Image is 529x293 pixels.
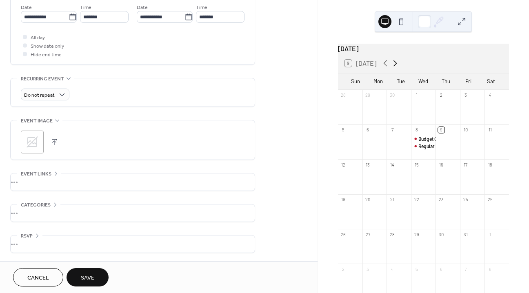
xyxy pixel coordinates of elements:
[21,170,51,178] span: Event links
[21,201,51,209] span: Categories
[340,92,347,98] div: 28
[438,92,444,98] div: 2
[13,268,63,286] button: Cancel
[365,266,371,272] div: 3
[418,135,476,142] div: Budget Committee meeting
[487,92,493,98] div: 4
[21,232,33,240] span: RSVP
[457,73,480,90] div: Fri
[487,266,493,272] div: 8
[487,231,493,238] div: 1
[389,231,395,238] div: 28
[80,3,91,12] span: Time
[340,266,347,272] div: 2
[438,127,444,133] div: 9
[389,197,395,203] div: 21
[340,231,347,238] div: 26
[438,266,444,272] div: 6
[196,3,207,12] span: Time
[137,3,148,12] span: Date
[411,135,436,142] div: Budget Committee meeting
[462,127,469,133] div: 10
[418,143,466,150] div: Regular Board Meeting
[365,197,371,203] div: 20
[365,92,371,98] div: 29
[67,268,109,286] button: Save
[413,197,420,203] div: 22
[412,73,435,90] div: Wed
[21,131,44,153] div: ;
[413,266,420,272] div: 5
[389,127,395,133] div: 7
[411,143,436,150] div: Regular Board Meeting
[340,162,347,168] div: 12
[365,162,371,168] div: 13
[438,162,444,168] div: 16
[389,73,412,90] div: Tue
[389,266,395,272] div: 4
[435,73,457,90] div: Thu
[11,173,255,191] div: •••
[11,235,255,253] div: •••
[11,204,255,222] div: •••
[21,3,32,12] span: Date
[27,274,49,282] span: Cancel
[487,162,493,168] div: 18
[413,92,420,98] div: 1
[389,92,395,98] div: 30
[21,75,64,83] span: Recurring event
[462,197,469,203] div: 24
[413,162,420,168] div: 15
[338,44,509,53] div: [DATE]
[438,197,444,203] div: 23
[367,73,389,90] div: Mon
[389,162,395,168] div: 14
[487,197,493,203] div: 25
[345,73,367,90] div: Sun
[365,127,371,133] div: 6
[462,92,469,98] div: 3
[462,162,469,168] div: 17
[340,197,347,203] div: 19
[21,117,53,125] span: Event image
[365,231,371,238] div: 27
[487,127,493,133] div: 11
[31,51,62,59] span: Hide end time
[413,127,420,133] div: 8
[462,266,469,272] div: 7
[31,42,64,51] span: Show date only
[24,91,55,100] span: Do not repeat
[438,231,444,238] div: 30
[413,231,420,238] div: 29
[462,231,469,238] div: 31
[340,127,347,133] div: 5
[81,274,94,282] span: Save
[480,73,502,90] div: Sat
[31,33,45,42] span: All day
